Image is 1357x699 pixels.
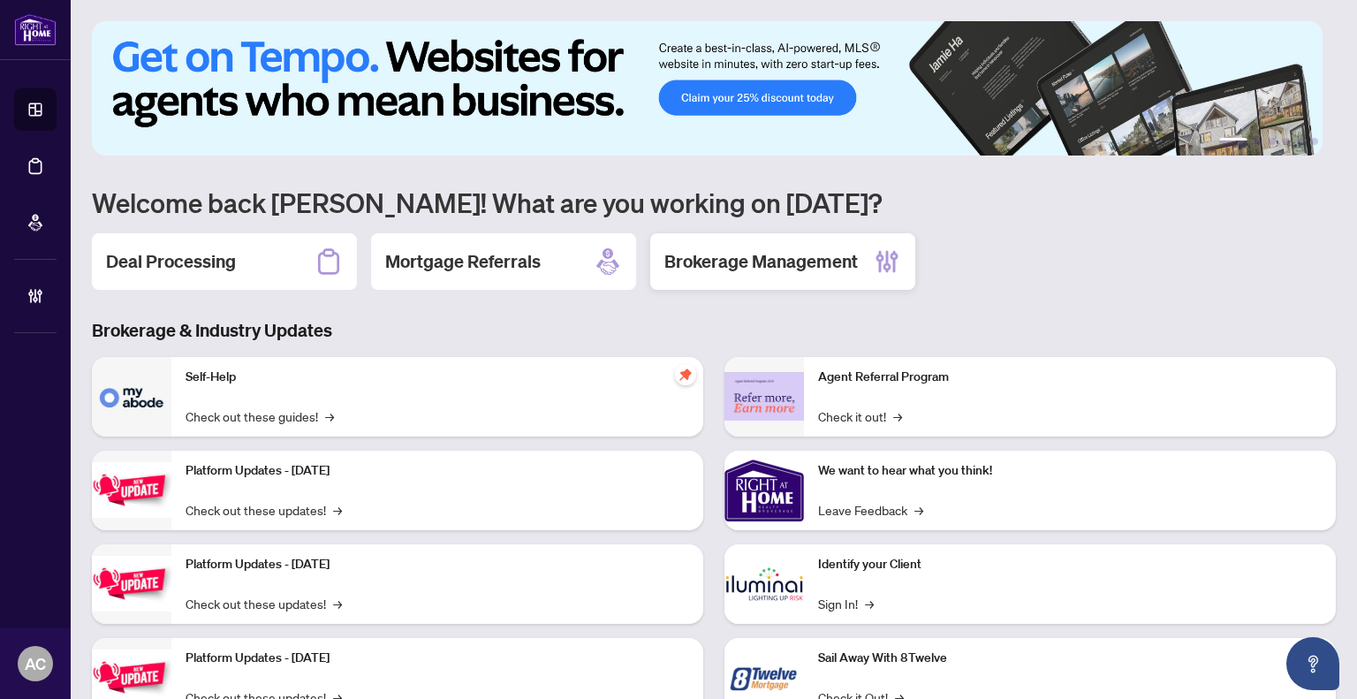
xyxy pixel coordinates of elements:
button: 4 [1283,138,1290,145]
img: We want to hear what you think! [724,451,804,530]
a: Leave Feedback→ [818,500,923,520]
img: Slide 0 [92,21,1323,156]
button: 3 [1269,138,1276,145]
a: Check out these guides!→ [186,406,334,426]
img: Identify your Client [724,544,804,624]
span: → [893,406,902,426]
span: AC [25,651,46,676]
img: Platform Updates - July 8, 2025 [92,556,171,612]
span: → [333,594,342,613]
p: Platform Updates - [DATE] [186,461,689,481]
a: Check it out!→ [818,406,902,426]
span: → [914,500,923,520]
button: 2 [1255,138,1262,145]
span: → [333,500,342,520]
span: pushpin [675,364,696,385]
h2: Brokerage Management [664,249,858,274]
button: 6 [1311,138,1318,145]
h2: Mortgage Referrals [385,249,541,274]
button: 1 [1219,138,1247,145]
img: Self-Help [92,357,171,437]
p: We want to hear what you think! [818,461,1322,481]
img: Platform Updates - July 21, 2025 [92,462,171,518]
h1: Welcome back [PERSON_NAME]! What are you working on [DATE]? [92,186,1336,219]
a: Check out these updates!→ [186,500,342,520]
img: logo [14,13,57,46]
p: Agent Referral Program [818,368,1322,387]
span: → [325,406,334,426]
p: Platform Updates - [DATE] [186,649,689,668]
button: Open asap [1286,637,1339,690]
p: Identify your Client [818,555,1322,574]
p: Platform Updates - [DATE] [186,555,689,574]
h2: Deal Processing [106,249,236,274]
button: 5 [1297,138,1304,145]
span: → [865,594,874,613]
img: Agent Referral Program [724,372,804,421]
a: Check out these updates!→ [186,594,342,613]
p: Self-Help [186,368,689,387]
h3: Brokerage & Industry Updates [92,318,1336,343]
p: Sail Away With 8Twelve [818,649,1322,668]
a: Sign In!→ [818,594,874,613]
